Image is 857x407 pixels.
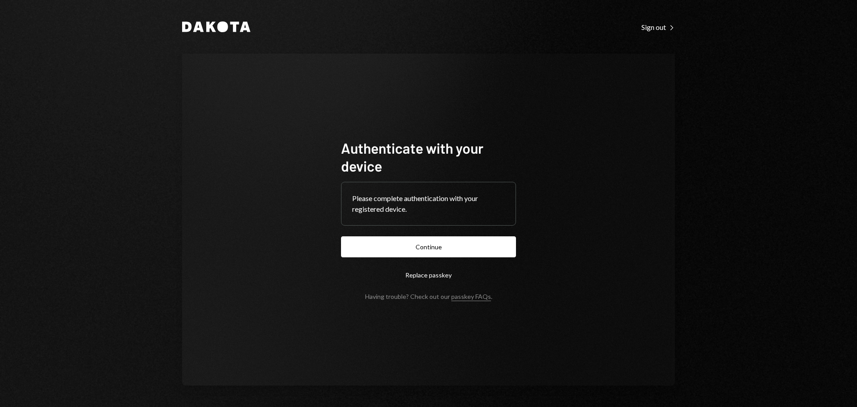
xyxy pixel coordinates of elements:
[352,193,505,214] div: Please complete authentication with your registered device.
[341,236,516,257] button: Continue
[451,293,491,301] a: passkey FAQs
[341,264,516,285] button: Replace passkey
[365,293,492,300] div: Having trouble? Check out our .
[641,23,675,32] div: Sign out
[341,139,516,175] h1: Authenticate with your device
[641,22,675,32] a: Sign out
